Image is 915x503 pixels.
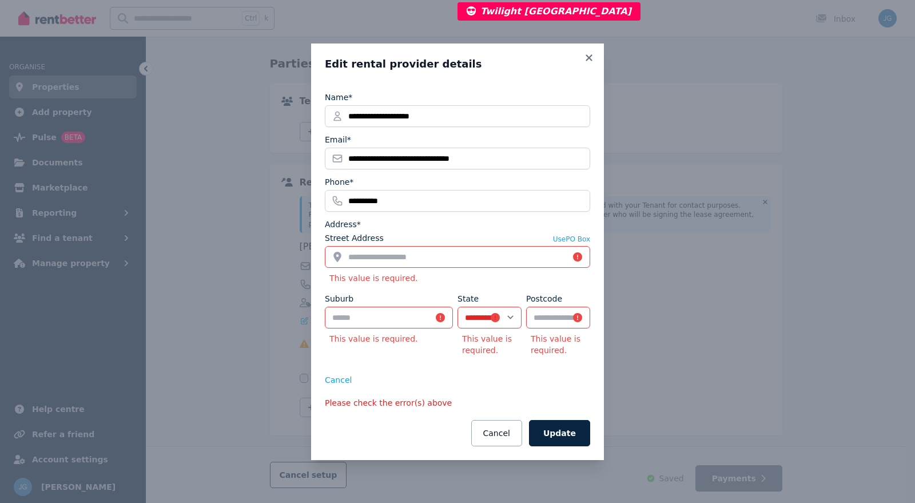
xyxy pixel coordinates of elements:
p: This value is required. [325,333,453,344]
p: Please check the error(s) above [325,397,590,409]
button: UsePO Box [553,235,590,244]
p: This value is required. [526,333,590,356]
p: This value is required. [457,333,522,356]
label: Postcode [526,293,562,304]
p: This value is required. [325,272,590,284]
label: Phone* [325,176,353,188]
label: Suburb [325,293,353,304]
label: Email* [325,134,351,145]
button: Cancel [471,420,522,446]
label: Name* [325,92,352,103]
label: State [457,293,479,304]
label: Street Address [325,232,384,244]
button: Update [529,420,590,446]
h3: Edit rental provider details [325,57,590,71]
button: Cancel [325,374,352,386]
label: Address* [325,219,361,230]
